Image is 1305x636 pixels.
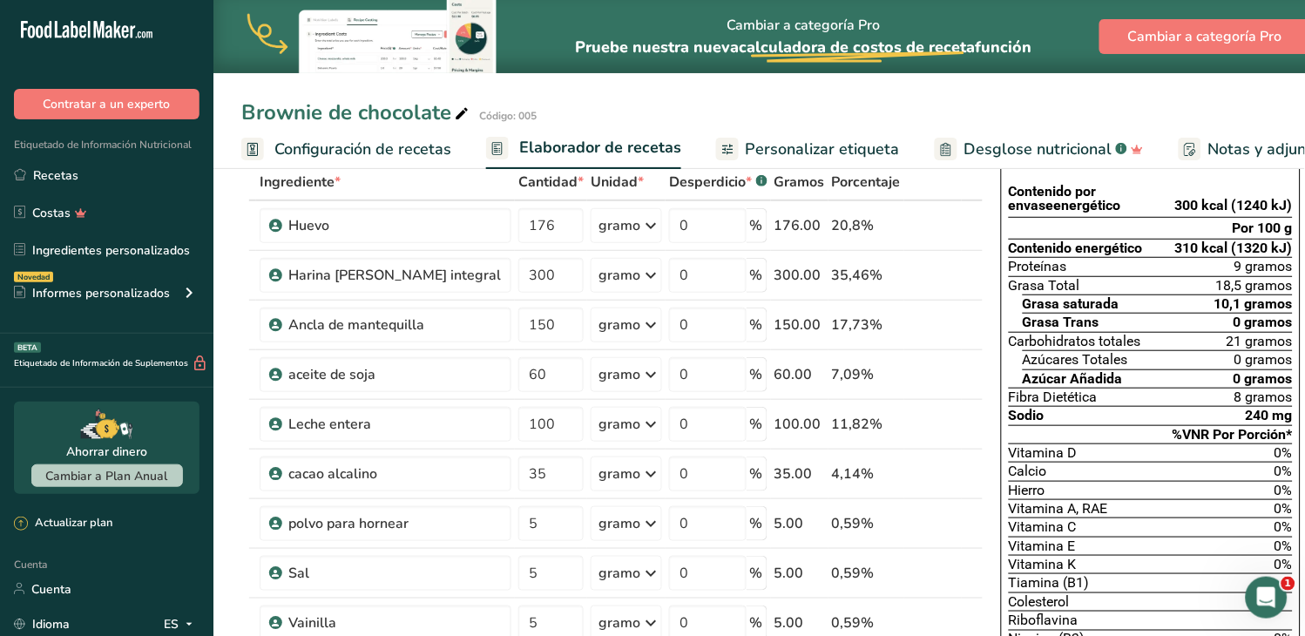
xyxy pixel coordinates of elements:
font: Cantidad [518,173,578,192]
font: Cuenta [14,558,47,572]
font: energético [1054,197,1121,213]
font: Azúcar Añadida [1023,370,1123,387]
font: gramo [598,415,640,434]
font: gramo [598,216,640,235]
font: Fibra Dietética [1009,389,1098,405]
font: Porcentaje [832,173,901,192]
font: 300.00 [774,266,822,285]
font: Novedad [17,272,50,282]
font: 0% [1275,444,1293,461]
font: 300 kcal (1240 kJ) [1175,197,1293,213]
font: Azúcares Totales [1023,351,1128,368]
font: Huevo [288,216,329,235]
font: 310 kcal (1320 kJ) [1175,240,1293,256]
font: 100.00 [774,415,822,434]
font: Cambiar a categoría Pro [727,16,881,35]
font: Leche entera [288,415,371,434]
font: Grasa saturada [1023,295,1119,312]
font: 0% [1275,463,1293,479]
font: Por 100 g [1233,220,1293,236]
font: Cuenta [31,581,71,598]
font: Calcio [1009,463,1047,479]
font: Idioma [32,616,70,633]
font: Pruebe nuestra nueva [576,37,740,58]
font: gramo [598,564,640,583]
font: 20,8% [832,216,875,235]
font: Actualizar plan [35,515,112,531]
font: 0 gramos [1234,351,1293,368]
font: Etiquetado de Información Nutricional [14,138,192,152]
font: 150.00 [774,315,822,335]
font: Vitamina E [1009,538,1076,554]
button: Cambiar a Plan Anual [31,464,183,487]
font: 17,73% [832,315,883,335]
font: Sal [288,564,309,583]
font: Contenido energético [1009,240,1143,256]
font: Colesterol [1009,593,1070,610]
font: Etiquetado de Información de Suplementos [14,357,188,369]
font: cacao alcalino [288,464,377,484]
a: Personalizar etiqueta [716,130,900,169]
font: 60.00 [774,365,813,384]
font: Hierro [1009,482,1045,498]
font: Unidad [591,173,638,192]
font: Carbohidratos totales [1009,333,1141,349]
a: Desglose nutricional [935,130,1144,169]
font: Personalizar etiqueta [746,139,900,159]
font: 0% [1275,500,1293,517]
font: Contratar a un experto [44,96,171,112]
font: Vitamina C [1009,518,1077,535]
font: Tiamina (B1) [1009,574,1090,591]
a: Configuración de recetas [241,130,451,169]
font: 4,14% [832,464,875,484]
font: 0% [1275,518,1293,535]
font: Vainilla [288,613,336,633]
font: Vitamina D [1009,444,1078,461]
font: Riboflavina [1009,612,1078,628]
font: Desperdicio [669,173,747,192]
font: Cambiar a Plan Anual [46,468,168,484]
font: 0% [1275,482,1293,498]
font: gramo [598,365,640,384]
font: 8 gramos [1234,389,1293,405]
font: 11,82% [832,415,883,434]
font: 0,59% [832,514,875,533]
font: Recetas [33,167,78,184]
font: Ingredientes personalizados [32,242,190,259]
font: gramo [598,315,640,335]
font: Proteínas [1009,258,1067,274]
font: ES [164,616,179,633]
font: 7,09% [832,365,875,384]
font: 0% [1275,538,1293,554]
font: aceite de soja [288,365,375,384]
font: 176.00 [774,216,822,235]
font: 21 gramos [1227,333,1293,349]
iframe: Chat en vivo de Intercom [1246,577,1288,619]
font: 9 gramos [1234,258,1293,274]
font: Vitamina A, RAE [1009,500,1108,517]
font: 0 gramos [1234,314,1293,330]
font: Código: 005 [479,109,537,123]
font: gramo [598,613,640,633]
font: Desglose nutricional [964,139,1112,159]
font: Informes personalizados [32,285,170,301]
font: 0,59% [832,564,875,583]
font: 1 [1285,578,1292,589]
font: 0 gramos [1234,370,1293,387]
font: gramo [598,266,640,285]
font: gramo [598,514,640,533]
font: Grasa Total [1009,277,1080,294]
font: 5.00 [774,613,804,633]
font: Ancla de mantequilla [288,315,424,335]
font: 5.00 [774,514,804,533]
font: Brownie de chocolate [241,98,451,126]
font: Gramos [774,173,825,192]
font: Costas [32,205,71,221]
font: Ahorrar dinero [66,443,147,460]
font: Cambiar a categoría Pro [1128,27,1282,46]
font: polvo para hornear [288,514,409,533]
font: función [976,37,1032,58]
font: 35.00 [774,464,813,484]
font: gramo [598,464,640,484]
font: 0% [1275,556,1293,572]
